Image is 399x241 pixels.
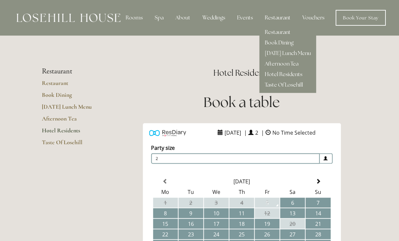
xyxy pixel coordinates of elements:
[229,219,254,228] td: 18
[42,115,105,127] a: Afternoon Tea
[229,208,254,218] td: 11
[280,229,305,239] td: 27
[153,229,178,239] td: 22
[42,67,105,76] li: Restaurant
[197,11,230,24] div: Weddings
[264,60,298,67] a: Afternoon Tea
[42,79,105,91] a: Restaurant
[204,198,229,207] td: 3
[42,127,105,139] a: Hotel Residents
[315,179,321,184] span: Next Month
[153,219,178,228] td: 15
[305,187,330,197] th: Su
[153,187,178,197] th: Mo
[126,67,357,79] h2: Hotel Residents
[178,229,203,239] td: 23
[297,11,329,24] a: Vouchers
[244,129,247,136] span: |
[255,219,279,228] td: 19
[264,39,293,46] a: Book Dining
[229,229,254,239] td: 25
[255,198,279,207] td: 5
[229,187,254,197] th: Th
[255,187,279,197] th: Fr
[270,127,317,138] span: No Time Selected
[42,91,105,103] a: Book Dining
[280,219,305,228] td: 20
[204,187,229,197] th: We
[261,129,264,136] span: |
[42,103,105,115] a: [DATE] Lunch Menu
[178,219,203,228] td: 16
[280,187,305,197] th: Sa
[151,153,320,164] span: 2
[259,11,295,24] div: Restaurant
[255,208,279,218] td: 12
[223,127,242,138] span: [DATE]
[264,29,290,36] a: Restaurant
[151,144,175,151] label: Party size
[16,13,120,22] img: Losehill House
[305,229,330,239] td: 28
[280,208,305,218] td: 13
[204,208,229,218] td: 10
[255,229,279,239] td: 26
[42,139,105,150] a: Taste Of Losehill
[153,198,178,207] td: 1
[163,179,168,184] span: Previous Month
[280,198,305,207] td: 6
[305,198,330,207] td: 7
[231,11,258,24] div: Events
[229,198,254,207] td: 4
[253,127,260,138] span: 2
[153,208,178,218] td: 8
[178,187,203,197] th: Tu
[170,11,196,24] div: About
[178,208,203,218] td: 9
[305,208,330,218] td: 14
[305,219,330,228] td: 21
[149,11,169,24] div: Spa
[264,71,302,78] a: Hotel Residents
[264,50,311,57] a: [DATE] Lunch Menu
[149,128,186,138] img: Powered by ResDiary
[126,93,357,112] h1: Book a table
[178,198,203,207] td: 2
[120,11,148,24] div: Rooms
[264,81,303,88] a: Taste Of Losehill
[335,10,385,26] a: Book Your Stay
[178,176,305,186] th: Select Month
[204,219,229,228] td: 17
[204,229,229,239] td: 24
